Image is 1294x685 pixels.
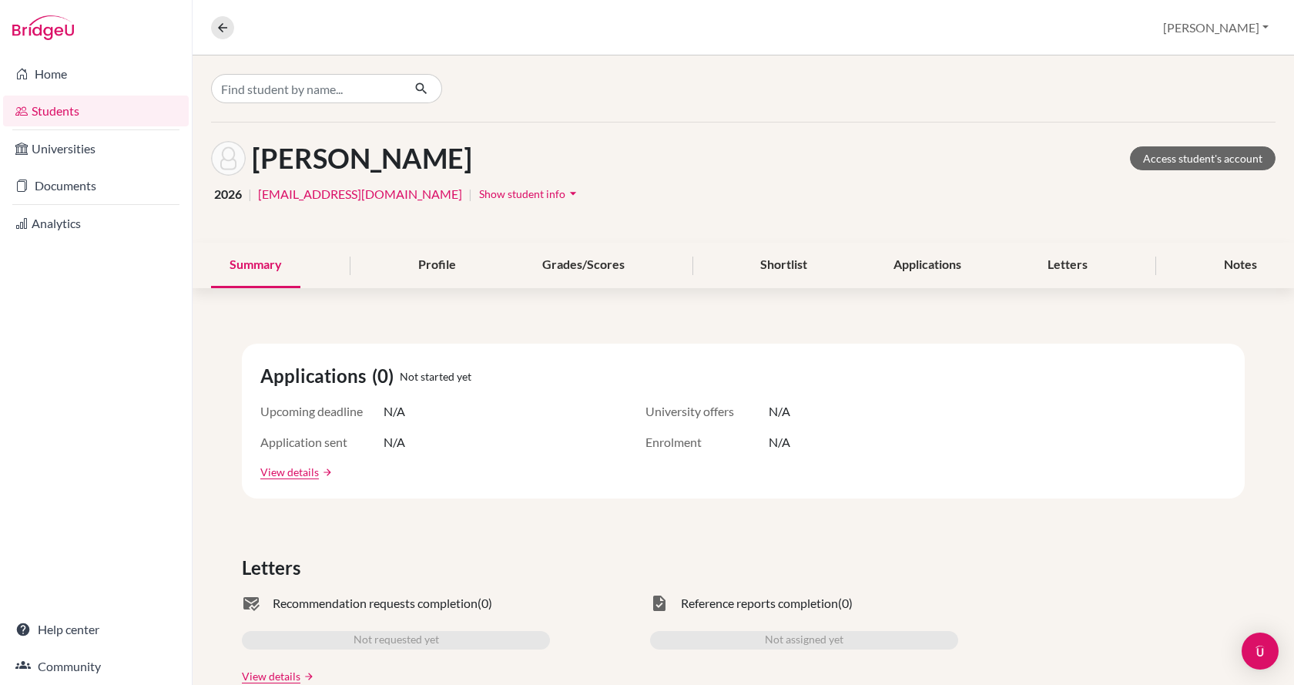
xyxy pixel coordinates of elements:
[3,651,189,682] a: Community
[258,185,462,203] a: [EMAIL_ADDRESS][DOMAIN_NAME]
[300,671,314,682] a: arrow_forward
[384,402,405,421] span: N/A
[260,402,384,421] span: Upcoming deadline
[273,594,478,613] span: Recommendation requests completion
[400,243,474,288] div: Profile
[400,368,471,384] span: Not started yet
[260,433,384,452] span: Application sent
[478,594,492,613] span: (0)
[260,362,372,390] span: Applications
[524,243,643,288] div: Grades/Scores
[1029,243,1106,288] div: Letters
[3,59,189,89] a: Home
[742,243,826,288] div: Shortlist
[384,433,405,452] span: N/A
[645,433,769,452] span: Enrolment
[252,142,472,175] h1: [PERSON_NAME]
[769,402,790,421] span: N/A
[769,433,790,452] span: N/A
[242,668,300,684] a: View details
[260,464,319,480] a: View details
[242,554,307,582] span: Letters
[650,594,669,613] span: task
[211,141,246,176] img: Maja Menyhárt's avatar
[468,185,472,203] span: |
[354,631,439,650] span: Not requested yet
[372,362,400,390] span: (0)
[875,243,980,288] div: Applications
[3,96,189,126] a: Students
[3,133,189,164] a: Universities
[211,74,402,103] input: Find student by name...
[645,402,769,421] span: University offers
[3,208,189,239] a: Analytics
[838,594,853,613] span: (0)
[3,614,189,645] a: Help center
[214,185,242,203] span: 2026
[211,243,300,288] div: Summary
[478,182,582,206] button: Show student infoarrow_drop_down
[681,594,838,613] span: Reference reports completion
[319,467,333,478] a: arrow_forward
[1242,633,1279,670] div: Open Intercom Messenger
[248,185,252,203] span: |
[565,186,581,201] i: arrow_drop_down
[1156,13,1276,42] button: [PERSON_NAME]
[765,631,843,650] span: Not assigned yet
[3,170,189,201] a: Documents
[12,15,74,40] img: Bridge-U
[1130,146,1276,170] a: Access student's account
[242,594,260,613] span: mark_email_read
[479,187,565,200] span: Show student info
[1205,243,1276,288] div: Notes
